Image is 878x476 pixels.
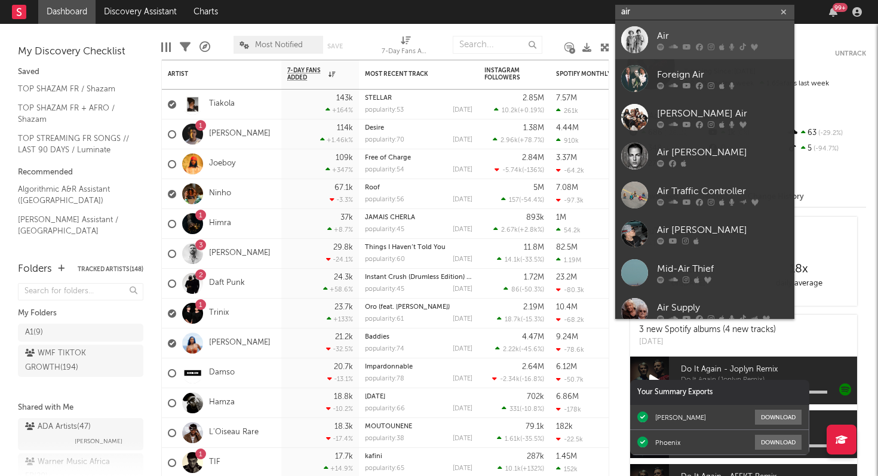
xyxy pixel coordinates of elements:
[335,333,353,341] div: 21.2k
[18,165,143,180] div: Recommended
[365,137,404,143] div: popularity: 70
[657,300,788,315] div: Air Supply
[556,167,584,174] div: -64.2k
[365,376,404,382] div: popularity: 78
[556,465,578,473] div: 152k
[365,244,446,251] a: Things I Haven’t Told You
[365,95,472,102] div: STELLAR
[755,410,802,425] button: Download
[511,287,520,293] span: 86
[503,346,519,353] span: 2.22k
[615,292,794,331] a: Air Supply
[330,196,353,204] div: -3.3 %
[833,3,848,12] div: 99 +
[522,436,542,443] span: -35.5 %
[365,226,404,233] div: popularity: 45
[327,226,353,234] div: +8.7 %
[365,334,472,340] div: Baddies
[787,141,866,156] div: 5
[209,189,231,199] a: Ninho
[453,36,542,54] input: Search...
[615,253,794,292] a: Mid-Air Thief
[365,364,472,370] div: Impardonnable
[365,125,472,131] div: Desire
[324,465,353,472] div: +14.9 %
[556,184,578,192] div: 7.08M
[502,405,544,413] div: ( )
[18,82,131,96] a: TOP SHAZAM FR / Shazam
[365,406,405,412] div: popularity: 66
[639,336,776,348] div: [DATE]
[615,214,794,253] a: Air [PERSON_NAME]
[365,394,472,400] div: YESTERDAY
[365,435,404,442] div: popularity: 38
[199,30,210,65] div: A&R Pipeline
[209,129,271,139] a: [PERSON_NAME]
[556,423,573,431] div: 182k
[365,364,413,370] a: Impardonnable
[523,124,544,132] div: 1.38M
[453,256,472,263] div: [DATE]
[523,303,544,311] div: 2.19M
[505,317,521,323] span: 18.7k
[365,155,411,161] a: Free of Charge
[453,406,472,412] div: [DATE]
[453,137,472,143] div: [DATE]
[323,285,353,293] div: +58.6 %
[501,227,518,234] span: 2.67k
[326,435,353,443] div: -17.4 %
[521,406,542,413] span: -10.8 %
[495,345,544,353] div: ( )
[168,70,257,78] div: Artist
[521,376,542,383] span: -16.8 %
[655,438,680,447] div: Phoenix
[527,453,544,460] div: 287k
[78,266,143,272] button: Tracked Artists(148)
[556,124,579,132] div: 4.44M
[556,406,581,413] div: -178k
[365,244,472,251] div: Things I Haven’t Told You
[505,466,521,472] span: 10.1k
[493,136,544,144] div: ( )
[657,67,788,82] div: Foreign Air
[365,286,404,293] div: popularity: 45
[453,435,472,442] div: [DATE]
[327,43,343,50] button: Save
[556,70,646,78] div: Spotify Monthly Listeners
[336,94,353,102] div: 143k
[365,185,472,191] div: Roof
[497,435,544,443] div: ( )
[556,286,584,294] div: -80.3k
[365,394,385,400] a: [DATE]
[334,423,353,431] div: 18.3k
[556,435,583,443] div: -22.5k
[209,159,235,169] a: Joeboy
[524,167,542,174] span: -136 %
[556,274,577,281] div: 23.2M
[556,453,577,460] div: 1.45M
[209,99,235,109] a: Tiakola
[655,413,706,422] div: [PERSON_NAME]
[18,102,131,126] a: TOP SHAZAM FR + AFRO / Shazam
[524,274,544,281] div: 1.72M
[755,435,802,450] button: Download
[25,420,91,434] div: ADA Artists ( 47 )
[18,418,143,450] a: ADA Artists(47)[PERSON_NAME]
[18,306,143,321] div: My Folders
[533,184,544,192] div: 5M
[180,30,191,65] div: Filters
[527,393,544,401] div: 702k
[615,176,794,214] a: Air Traffic Controller
[25,346,109,375] div: WMF TIKTOK GROWTH ( 194 )
[209,428,259,438] a: L'Oiseau Rare
[523,466,542,472] span: +132 %
[484,67,526,81] div: Instagram Followers
[520,137,542,144] span: +78.7 %
[18,262,52,277] div: Folders
[18,213,131,238] a: [PERSON_NAME] Assistant / [GEOGRAPHIC_DATA]
[365,125,384,131] a: Desire
[365,70,455,78] div: Most Recent Track
[615,98,794,137] a: [PERSON_NAME] Air
[556,333,578,341] div: 9.24M
[495,166,544,174] div: ( )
